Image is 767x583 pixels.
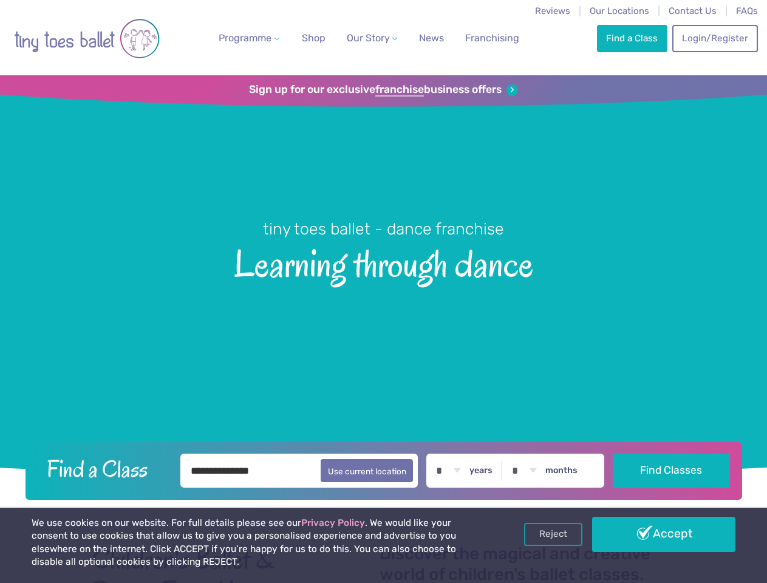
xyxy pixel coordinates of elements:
span: Shop [302,32,326,44]
button: Find Classes [613,454,730,488]
strong: franchise [375,83,424,97]
a: Reject [524,523,582,546]
a: Find a Class [597,25,667,52]
label: months [545,465,578,476]
span: Our Story [347,32,390,44]
span: News [419,32,444,44]
a: News [414,26,449,50]
a: Sign up for our exclusivefranchisebusiness offers [249,83,518,97]
a: Shop [297,26,330,50]
small: tiny toes ballet - dance franchise [263,219,504,239]
a: Reviews [535,5,570,16]
button: Use current location [321,459,414,482]
a: FAQs [736,5,758,16]
a: Our Locations [590,5,649,16]
a: Login/Register [672,25,757,52]
label: years [469,465,493,476]
a: Programme [214,26,284,50]
a: Contact Us [669,5,717,16]
span: Franchising [465,32,519,44]
span: Programme [219,32,271,44]
a: Accept [592,517,735,552]
a: Franchising [460,26,524,50]
h2: Find a Class [37,454,172,484]
img: tiny toes ballet [14,8,160,69]
span: Learning through dance [19,240,748,285]
p: We use cookies on our website. For full details please see our . We would like your consent to us... [32,517,489,569]
a: Our Story [341,26,402,50]
a: Privacy Policy [301,517,365,528]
